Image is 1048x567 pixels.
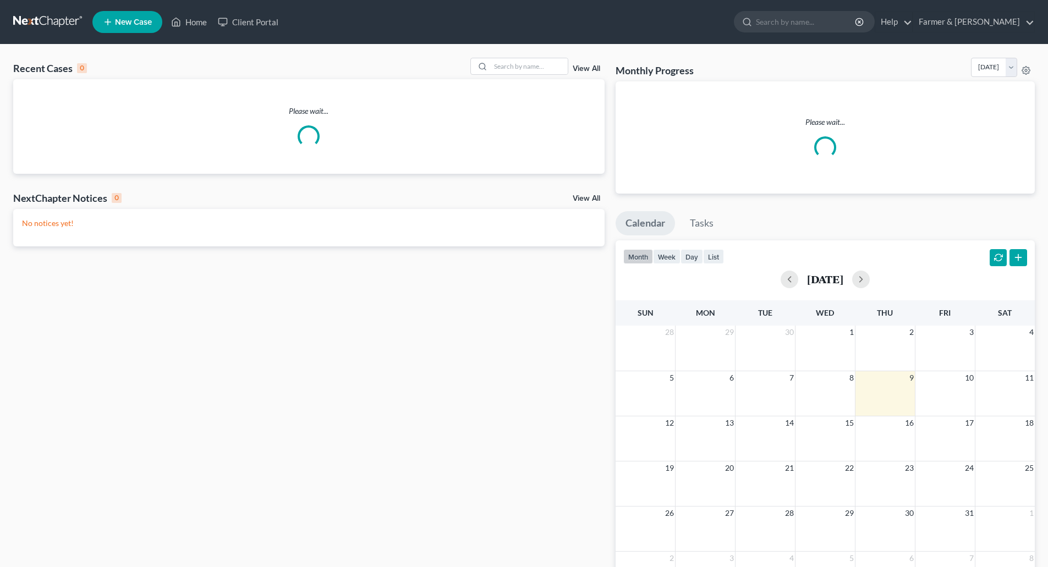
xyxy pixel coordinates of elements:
[877,308,893,317] span: Thu
[904,507,915,520] span: 30
[13,106,605,117] p: Please wait...
[848,371,855,384] span: 8
[616,64,694,77] h3: Monthly Progress
[908,371,915,384] span: 9
[22,218,596,229] p: No notices yet!
[784,461,795,475] span: 21
[573,195,600,202] a: View All
[616,211,675,235] a: Calendar
[1028,507,1035,520] span: 1
[212,12,284,32] a: Client Portal
[491,58,568,74] input: Search by name...
[166,12,212,32] a: Home
[788,552,795,565] span: 4
[680,211,723,235] a: Tasks
[728,552,735,565] span: 3
[681,249,703,264] button: day
[623,249,653,264] button: month
[875,12,912,32] a: Help
[904,461,915,475] span: 23
[724,416,735,430] span: 13
[668,371,675,384] span: 5
[807,273,843,285] h2: [DATE]
[664,326,675,339] span: 28
[788,371,795,384] span: 7
[664,507,675,520] span: 26
[904,416,915,430] span: 16
[784,507,795,520] span: 28
[624,117,1026,128] p: Please wait...
[964,416,975,430] span: 17
[668,552,675,565] span: 2
[728,371,735,384] span: 6
[848,326,855,339] span: 1
[1024,416,1035,430] span: 18
[848,552,855,565] span: 5
[968,552,975,565] span: 7
[13,62,87,75] div: Recent Cases
[964,507,975,520] span: 31
[653,249,681,264] button: week
[703,249,724,264] button: list
[844,416,855,430] span: 15
[908,326,915,339] span: 2
[784,416,795,430] span: 14
[1024,371,1035,384] span: 11
[913,12,1034,32] a: Farmer & [PERSON_NAME]
[696,308,715,317] span: Mon
[112,193,122,203] div: 0
[638,308,654,317] span: Sun
[964,371,975,384] span: 10
[1024,461,1035,475] span: 25
[968,326,975,339] span: 3
[115,18,152,26] span: New Case
[664,461,675,475] span: 19
[756,12,857,32] input: Search by name...
[998,308,1012,317] span: Sat
[939,308,951,317] span: Fri
[844,461,855,475] span: 22
[724,461,735,475] span: 20
[664,416,675,430] span: 12
[908,552,915,565] span: 6
[13,191,122,205] div: NextChapter Notices
[758,308,772,317] span: Tue
[784,326,795,339] span: 30
[816,308,834,317] span: Wed
[964,461,975,475] span: 24
[1028,326,1035,339] span: 4
[77,63,87,73] div: 0
[1028,552,1035,565] span: 8
[573,65,600,73] a: View All
[724,507,735,520] span: 27
[724,326,735,339] span: 29
[844,507,855,520] span: 29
